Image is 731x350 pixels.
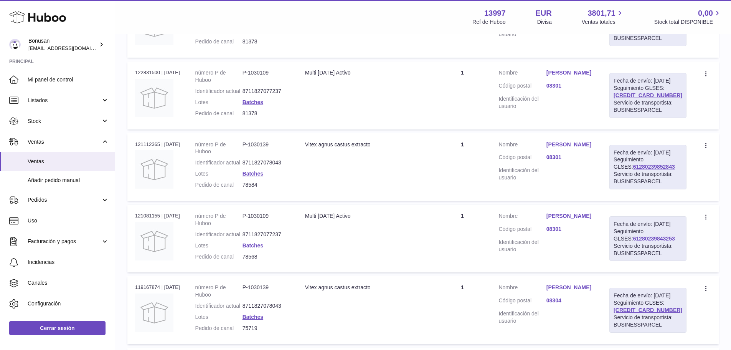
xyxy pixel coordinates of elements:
a: Cerrar sesión [9,321,106,335]
dt: Código postal [498,226,546,235]
div: Seguimiento GLSES: [609,288,686,332]
dt: número P de Huboo [195,212,243,227]
dt: Lotes [195,99,243,106]
a: [CREDIT_CARD_NUMBER] [614,92,682,98]
div: Divisa [537,18,552,26]
a: 08301 [546,226,594,233]
dt: número P de Huboo [195,284,243,299]
span: Uso [28,217,109,224]
div: Fecha de envío: [DATE] [614,149,682,156]
div: Servicio de transportista: BUSINESSPARCEL [614,314,682,328]
span: Listados [28,97,101,104]
a: 3801,71 Ventas totales [582,8,624,26]
td: 1 [434,205,491,272]
dt: Código postal [498,297,546,306]
div: Bonusan [28,37,97,52]
img: no-photo.jpg [135,79,173,117]
div: Servicio de transportista: BUSINESSPARCEL [614,242,682,257]
div: Vitex agnus castus extracto [305,141,426,148]
a: 61280239843253 [633,236,675,242]
span: 0,00 [698,8,713,18]
div: Fecha de envío: [DATE] [614,292,682,299]
dd: P-1030139 [243,141,290,156]
div: Servicio de transportista: BUSINESSPARCEL [614,27,682,42]
dt: Identificación del usuario [498,310,546,325]
span: Stock total DISPONIBLE [654,18,722,26]
a: [PERSON_NAME] [546,212,594,220]
dt: Pedido de canal [195,325,243,332]
strong: 13997 [484,8,506,18]
a: 08301 [546,154,594,161]
div: 122831500 | [DATE] [135,69,180,76]
span: Facturación y pagos [28,238,101,245]
dt: Lotes [195,242,243,249]
dt: Nombre [498,212,546,222]
div: 121081155 | [DATE] [135,212,180,219]
img: no-photo.jpg [135,150,173,189]
dt: Pedido de canal [195,181,243,189]
div: Fecha de envío: [DATE] [614,77,682,85]
dd: 78584 [243,181,290,189]
img: no-photo.jpg [135,222,173,260]
dd: 81378 [243,110,290,117]
dt: Nombre [498,69,546,78]
td: 1 [434,276,491,344]
span: Stock [28,118,101,125]
td: 1 [434,133,491,201]
span: 3801,71 [587,8,615,18]
div: Seguimiento GLSES: [609,73,686,118]
dt: número P de Huboo [195,141,243,156]
dt: Identificador actual [195,159,243,166]
dd: P-1030109 [243,69,290,84]
span: Ventas totales [582,18,624,26]
a: Batches [243,242,263,249]
span: Mi panel de control [28,76,109,83]
span: Ventas [28,138,101,146]
a: [CREDIT_CARD_NUMBER] [614,307,682,313]
img: no-photo.jpg [135,294,173,332]
dt: Código postal [498,154,546,163]
a: [PERSON_NAME] [546,284,594,291]
a: 08304 [546,297,594,304]
a: [PERSON_NAME] [546,69,594,76]
div: 119167874 | [DATE] [135,284,180,291]
dt: Nombre [498,141,546,150]
div: Multi [DATE] Activo [305,69,426,76]
a: [PERSON_NAME] [546,141,594,148]
dt: Nombre [498,284,546,293]
dd: P-1030109 [243,212,290,227]
span: Ventas [28,158,109,165]
dt: Identificador actual [195,88,243,95]
a: Batches [243,171,263,177]
img: internalAdmin-13997@internal.huboo.com [9,39,21,50]
a: 0,00 Stock total DISPONIBLE [654,8,722,26]
dt: Identificación del usuario [498,167,546,181]
div: Vitex agnus castus extracto [305,284,426,291]
dt: Lotes [195,170,243,177]
dt: Pedido de canal [195,253,243,260]
div: Fecha de envío: [DATE] [614,221,682,228]
span: Configuración [28,300,109,307]
dt: Pedido de canal [195,38,243,45]
dd: 8711827077237 [243,231,290,238]
span: [EMAIL_ADDRESS][DOMAIN_NAME] [28,45,113,51]
a: 61280239852843 [633,164,675,170]
dt: Código postal [498,82,546,91]
dd: 8711827078043 [243,159,290,166]
span: Pedidos [28,196,101,204]
td: 1 [434,61,491,129]
div: 121112365 | [DATE] [135,141,180,148]
div: Multi [DATE] Activo [305,212,426,220]
dt: Identificación del usuario [498,95,546,110]
dd: 8711827078043 [243,302,290,310]
dt: número P de Huboo [195,69,243,84]
div: Seguimiento GLSES: [609,145,686,189]
span: Añadir pedido manual [28,177,109,184]
dd: 8711827077237 [243,88,290,95]
dt: Pedido de canal [195,110,243,117]
dt: Identificador actual [195,302,243,310]
dd: 81378 [243,38,290,45]
div: Servicio de transportista: BUSINESSPARCEL [614,99,682,114]
dt: Identificación del usuario [498,239,546,253]
div: Seguimiento GLSES: [609,216,686,261]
